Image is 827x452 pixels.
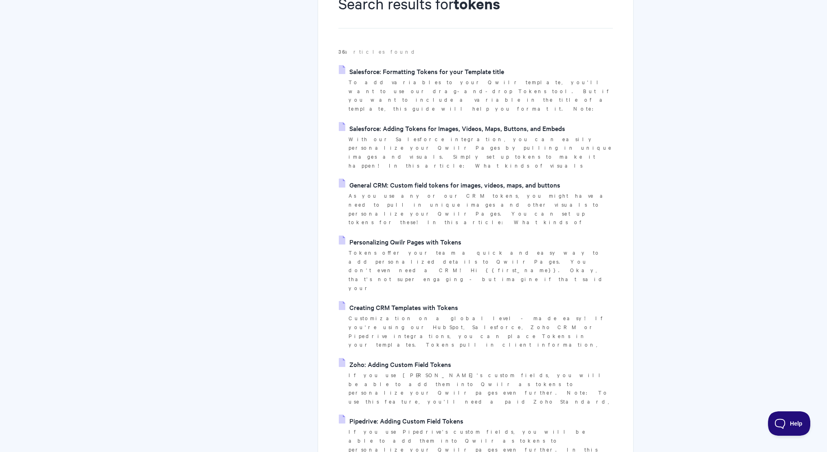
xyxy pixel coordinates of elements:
a: Zoho: Adding Custom Field Tokens [339,358,451,370]
p: Tokens offer your team a quick and easy way to add personalized details to Qwilr Pages. You don't... [349,248,612,293]
strong: 36 [338,48,344,55]
iframe: Toggle Customer Support [768,411,811,436]
p: Customization on a global level - made easy! If you're using our HubSpot, Salesforce, Zoho CRM or... [349,314,612,349]
a: General CRM: Custom field tokens for images, videos, maps, and buttons [339,179,560,191]
a: Personalizing Qwilr Pages with Tokens [339,236,461,248]
p: As you use any or our CRM tokens, you might have a need to pull in unique images and other visual... [349,191,612,227]
a: Pipedrive: Adding Custom Field Tokens [339,415,463,427]
p: articles found [338,47,612,56]
p: With our Salesforce integration, you can easily personalize your Qwilr Pages by pulling in unique... [349,135,612,170]
p: If you use [PERSON_NAME]'s custom fields, you will be able to add them into Qwilr as tokens to pe... [349,371,612,406]
a: Creating CRM Templates with Tokens [339,301,458,313]
a: Salesforce: Adding Tokens for Images, Videos, Maps, Buttons, and Embeds [339,122,565,134]
a: Salesforce: Formatting Tokens for your Template title [339,65,504,77]
p: To add variables to your Qwilr template, you'll want to use our drag-and-drop Tokens tool. But if... [349,78,612,113]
